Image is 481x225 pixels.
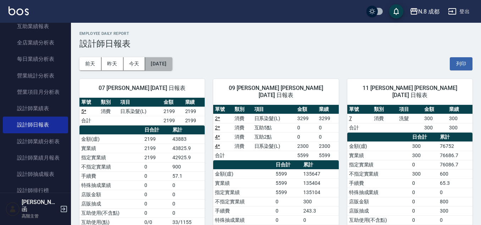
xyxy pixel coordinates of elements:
[162,98,183,107] th: 金額
[99,107,118,116] td: 消費
[183,116,205,125] td: 2199
[422,105,448,114] th: 金額
[233,123,252,132] td: 消費
[79,181,143,190] td: 特殊抽成業績
[295,114,317,123] td: 3299
[274,197,302,206] td: 0
[438,133,472,142] th: 累計
[422,114,448,123] td: 300
[397,105,422,114] th: 項目
[3,166,68,182] a: 設計師抽成報表
[317,141,339,151] td: 2300
[274,160,302,170] th: 日合計
[347,206,410,215] td: 店販抽成
[347,178,410,188] td: 手續費
[79,39,472,49] h3: 設計師日報表
[171,125,205,135] th: 累計
[171,181,205,190] td: 0
[349,116,352,121] a: 7
[162,107,183,116] td: 2199
[3,117,68,133] a: 設計師日報表
[162,116,183,125] td: 2199
[295,123,317,132] td: 0
[183,98,205,107] th: 業績
[79,190,143,199] td: 店販金額
[79,153,143,162] td: 指定實業績
[143,162,171,171] td: 0
[347,160,410,169] td: 指定實業績
[317,114,339,123] td: 3299
[183,107,205,116] td: 2199
[347,105,472,133] table: a dense table
[438,160,472,169] td: 76086.7
[143,171,171,181] td: 0
[438,206,472,215] td: 300
[143,208,171,218] td: 0
[171,153,205,162] td: 42925.9
[171,144,205,153] td: 43825.9
[79,134,143,144] td: 金額(虛)
[407,4,442,19] button: N.8 成都
[295,141,317,151] td: 2300
[438,141,472,151] td: 76752
[438,188,472,197] td: 0
[410,197,438,206] td: 0
[143,199,171,208] td: 0
[438,197,472,206] td: 800
[79,144,143,153] td: 實業績
[171,190,205,199] td: 0
[171,162,205,171] td: 900
[79,31,472,36] h2: Employee Daily Report
[171,208,205,218] td: 0
[347,105,372,114] th: 單號
[447,105,472,114] th: 業績
[233,114,252,123] td: 消費
[295,132,317,141] td: 0
[410,141,438,151] td: 300
[410,160,438,169] td: 0
[3,34,68,51] a: 全店業績分析表
[295,105,317,114] th: 金額
[3,182,68,199] a: 設計師排行榜
[317,132,339,141] td: 0
[213,206,274,215] td: 手續費
[450,57,472,70] button: 列印
[438,169,472,178] td: 600
[3,68,68,84] a: 營業統計分析表
[6,202,20,216] img: Person
[79,98,205,125] table: a dense table
[118,107,162,116] td: 日系染髮(L)
[438,151,472,160] td: 76686.7
[213,178,274,188] td: 實業績
[88,85,196,92] span: 07 [PERSON_NAME] [DATE] 日報表
[447,123,472,132] td: 300
[143,190,171,199] td: 0
[302,206,338,215] td: 243.3
[3,100,68,117] a: 設計師業績表
[302,160,338,170] th: 累計
[347,188,410,197] td: 特殊抽成業績
[101,57,123,70] button: 昨天
[79,116,99,125] td: 合計
[295,151,317,160] td: 5599
[347,197,410,206] td: 店販金額
[79,199,143,208] td: 店販抽成
[317,123,339,132] td: 0
[3,18,68,34] a: 互助業績報表
[79,57,101,70] button: 前天
[317,105,339,114] th: 業績
[410,151,438,160] td: 300
[302,188,338,197] td: 135104
[410,178,438,188] td: 0
[3,150,68,166] a: 設計師業績月報表
[302,197,338,206] td: 300
[213,215,274,225] td: 特殊抽成業績
[79,208,143,218] td: 互助使用(不含點)
[213,151,233,160] td: 合計
[347,215,410,225] td: 互助使用(不含點)
[213,105,338,160] table: a dense table
[389,4,403,18] button: save
[317,151,339,160] td: 5599
[233,141,252,151] td: 消費
[233,132,252,141] td: 消費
